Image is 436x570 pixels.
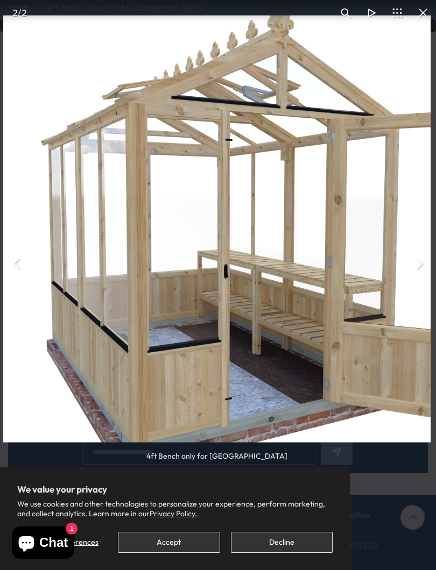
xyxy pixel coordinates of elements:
div: 4ft Bench only for [GEOGRAPHIC_DATA] [146,443,287,461]
button: Previous [4,251,30,276]
p: We use cookies and other technologies to personalize your experience, perform marketing, and coll... [17,499,333,518]
h2: We value your privacy [17,484,333,494]
span: 2 [12,7,18,18]
inbox-online-store-chat: Shopify online store chat [9,526,78,561]
button: Decline [231,532,333,553]
button: Accept [118,532,220,553]
span: 2 [22,7,27,18]
a: Privacy Policy. [150,509,197,518]
button: Next [406,251,432,276]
